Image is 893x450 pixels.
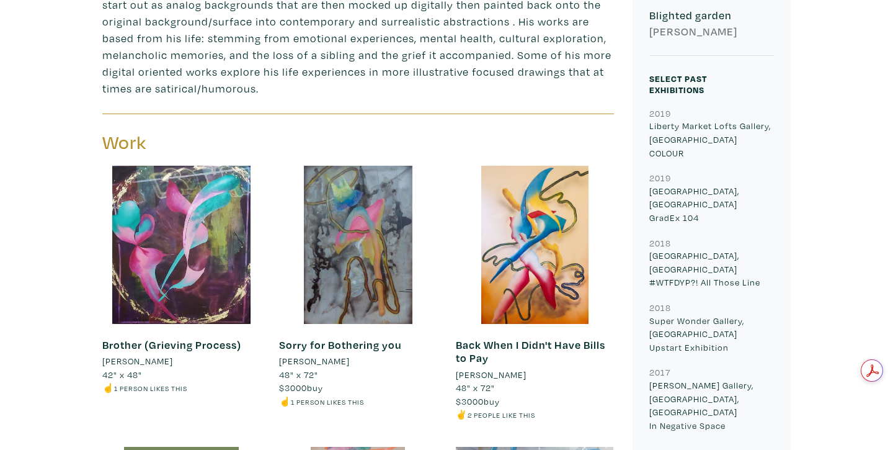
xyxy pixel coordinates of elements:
li: [PERSON_NAME] [456,368,526,382]
small: 1 person likes this [291,397,364,407]
small: 2017 [649,366,670,378]
li: ✌️ [456,408,614,421]
small: 2018 [649,302,671,313]
small: 2 people like this [468,410,535,420]
li: [PERSON_NAME] [279,354,350,368]
span: 42" x 48" [102,369,142,380]
span: buy [279,382,323,394]
h6: Blighted garden [649,9,774,22]
li: ☝️ [279,395,437,408]
span: $3000 [456,395,484,407]
p: [GEOGRAPHIC_DATA], [GEOGRAPHIC_DATA] GradEx 104 [649,184,774,225]
span: buy [456,395,500,407]
li: ☝️ [102,381,260,395]
a: [PERSON_NAME] [102,354,260,368]
a: Back When I Didn't Have Bills to Pay [456,338,605,366]
p: [PERSON_NAME] Gallery, [GEOGRAPHIC_DATA], [GEOGRAPHIC_DATA] In Negative Space [649,379,774,432]
small: 1 person likes this [114,384,187,393]
span: $3000 [279,382,307,394]
li: [PERSON_NAME] [102,354,173,368]
a: Brother (Grieving Process) [102,338,241,352]
h3: Work [102,131,349,155]
span: 48" x 72" [279,369,318,380]
a: [PERSON_NAME] [456,368,614,382]
span: 48" x 72" [456,382,495,394]
a: Sorry for Bothering you [279,338,402,352]
small: 2019 [649,172,671,184]
p: Super Wonder Gallery, [GEOGRAPHIC_DATA] Upstart Exhibition [649,314,774,354]
small: 2018 [649,237,671,249]
p: [GEOGRAPHIC_DATA], [GEOGRAPHIC_DATA] #WTFDYP?! All Those Line [649,249,774,289]
small: Select Past Exhibitions [649,73,707,96]
h6: [PERSON_NAME] [649,25,774,38]
p: Liberty Market Lofts Gallery, [GEOGRAPHIC_DATA] COLOUR [649,119,774,160]
small: 2019 [649,107,671,119]
a: [PERSON_NAME] [279,354,437,368]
